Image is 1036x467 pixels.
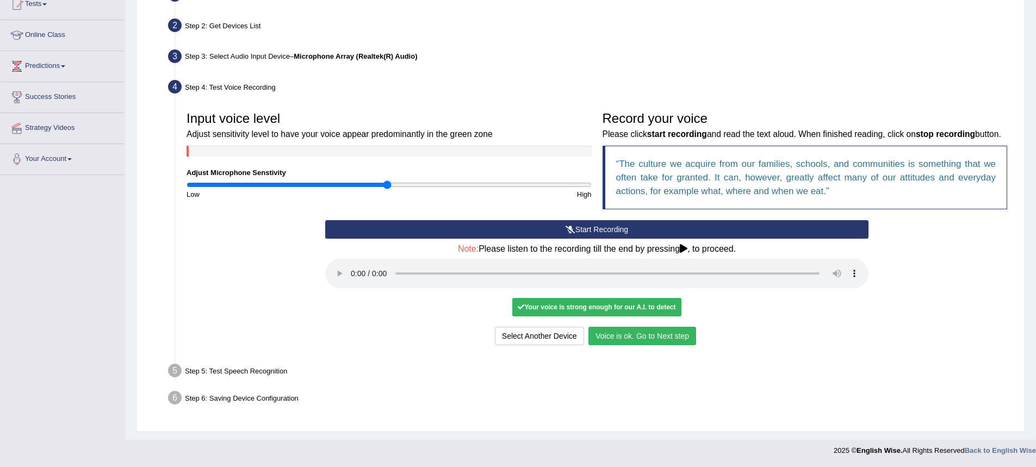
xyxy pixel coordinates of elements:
div: Step 2: Get Devices List [163,15,1020,39]
strong: English Wise. [857,446,902,454]
button: Voice is ok. Go to Next step [588,327,696,345]
div: Step 3: Select Audio Input Device [163,46,1020,70]
div: 2025 © All Rights Reserved [834,440,1036,456]
div: Step 5: Test Speech Recognition [163,360,1020,384]
b: Microphone Array (Realtek(R) Audio) [294,52,417,60]
q: The culture we acquire from our families, schools, and communities is something that we often tak... [616,159,996,196]
label: Adjust Microphone Senstivity [187,167,286,178]
button: Start Recording [325,220,868,239]
div: High [389,189,597,200]
a: Strategy Videos [1,113,125,140]
a: Back to English Wise [965,446,1036,454]
span: Note: [458,244,479,253]
div: Your voice is strong enough for our A.I. to detect [512,298,681,316]
a: Online Class [1,20,125,47]
a: Success Stories [1,82,125,109]
div: Step 6: Saving Device Configuration [163,388,1020,412]
div: Step 4: Test Voice Recording [163,77,1020,101]
h3: Record your voice [603,111,1008,140]
h3: Input voice level [187,111,592,140]
span: – [290,52,418,60]
b: stop recording [916,129,975,139]
small: Please click and read the text aloud. When finished reading, click on button. [603,129,1001,139]
h4: Please listen to the recording till the end by pressing , to proceed. [325,244,868,254]
b: start recording [647,129,707,139]
button: Select Another Device [495,327,584,345]
small: Adjust sensitivity level to have your voice appear predominantly in the green zone [187,129,493,139]
div: Low [181,189,389,200]
a: Predictions [1,51,125,78]
a: Your Account [1,144,125,171]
